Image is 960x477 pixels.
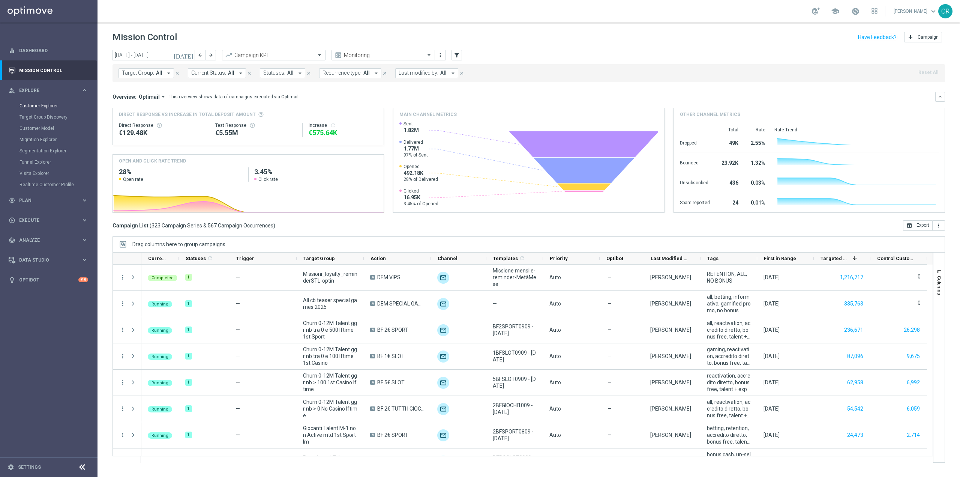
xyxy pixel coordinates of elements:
[437,456,449,468] img: Optimail
[174,69,181,77] button: close
[904,32,942,42] button: add Campaign
[370,275,375,280] span: A
[112,93,136,100] h3: Overview:
[287,70,294,76] span: All
[236,256,254,261] span: Trigger
[9,270,88,290] div: Optibot
[906,430,921,440] button: 2,714
[228,70,234,76] span: All
[260,68,305,78] button: Statuses: All arrow_drop_down
[8,277,88,283] button: lightbulb Optibot +10
[18,465,41,469] a: Settings
[305,69,312,77] button: close
[763,327,780,333] div: 08 Sep 2025, Monday
[9,217,15,224] i: play_circle_outline
[8,217,88,223] button: play_circle_outline Execute keyboard_arrow_right
[820,256,849,261] span: Targeted Customers
[122,70,154,76] span: Target Group:
[185,300,192,307] div: 1
[437,298,449,310] div: Email
[707,271,751,284] span: RETENTION, ALL, NO BONUS
[175,71,180,76] i: close
[493,267,537,287] span: Missione mensile-reminder-MetàMese
[8,197,88,203] div: gps_fixed Plan keyboard_arrow_right
[436,51,444,60] button: more_vert
[188,68,246,78] button: Current Status: All arrow_drop_down
[19,145,97,156] div: Segmentation Explorer
[550,256,568,261] span: Priority
[148,300,172,307] colored-tag: Running
[9,60,88,80] div: Mission Control
[19,100,97,111] div: Customer Explorer
[607,274,612,281] span: —
[9,277,15,283] i: lightbulb
[119,432,126,438] button: more_vert
[437,351,449,363] div: Optimail
[319,68,381,78] button: Recurrence type: All arrow_drop_down
[8,48,88,54] div: equalizer Dashboard
[9,217,81,224] div: Execute
[236,327,240,333] span: —
[906,378,921,387] button: 6,992
[112,222,275,229] h3: Campaign List
[403,139,428,145] span: Delivered
[119,128,203,137] div: €129,483
[119,274,126,281] i: more_vert
[151,302,168,307] span: Running
[119,122,203,128] div: Direct Response
[297,70,303,77] i: arrow_drop_down
[113,317,141,343] div: Press SPACE to select this row.
[877,256,914,261] span: Control Customers
[113,370,141,396] div: Press SPACE to select this row.
[8,257,88,263] button: Data Studio keyboard_arrow_right
[156,70,162,76] span: All
[453,52,460,59] i: filter_alt
[19,60,88,80] a: Mission Control
[763,300,780,307] div: 09 Sep 2025, Tuesday
[403,121,419,127] span: Sent
[8,237,88,243] div: track_changes Analyze keyboard_arrow_right
[403,201,438,207] span: 3.45% of Opened
[303,256,335,261] span: Target Group
[81,256,88,263] i: keyboard_arrow_right
[606,256,623,261] span: Optibot
[893,6,938,17] a: [PERSON_NAME]keyboard_arrow_down
[403,152,428,158] span: 97% of Sent
[19,41,88,60] a: Dashboard
[215,122,296,128] div: Test Response
[19,134,97,145] div: Migration Explorer
[9,87,15,94] i: person_search
[123,176,143,182] span: Open rate
[195,50,205,60] button: arrow_back
[263,70,285,76] span: Statuses:
[607,300,612,307] span: —
[906,223,912,229] i: open_in_browser
[440,70,447,76] span: All
[549,301,561,307] span: Auto
[151,222,273,229] span: 323 Campaign Series & 567 Campaign Occurrences
[19,179,97,190] div: Realtime Customer Profile
[377,432,408,438] span: BF 2€ SPORT
[747,127,765,133] div: Rate
[141,265,927,291] div: Press SPACE to select this row.
[451,50,462,60] button: filter_alt
[165,70,172,77] i: arrow_drop_down
[185,274,192,281] div: 1
[119,379,126,386] button: more_vert
[719,196,738,208] div: 24
[9,237,15,244] i: track_changes
[937,94,943,99] i: keyboard_arrow_down
[549,327,561,333] span: Auto
[330,122,336,128] button: refresh
[19,114,78,120] a: Target Group Discovery
[198,53,203,58] i: arrow_back
[141,448,927,475] div: Press SPACE to select this row.
[680,196,710,208] div: Spam reported
[9,197,81,204] div: Plan
[437,272,449,284] img: Optimail
[19,170,78,176] a: Visits Explorer
[236,301,240,307] span: —
[774,127,939,133] div: Rate Trend
[764,256,796,261] span: First in Range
